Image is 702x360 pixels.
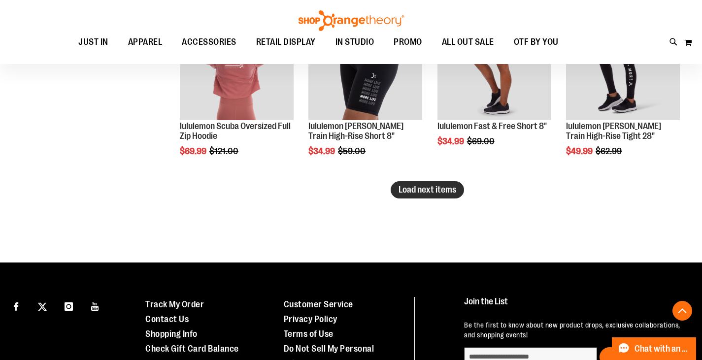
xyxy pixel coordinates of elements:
[180,146,208,156] span: $69.99
[145,314,189,324] a: Contact Us
[7,297,25,314] a: Visit our Facebook page
[308,7,422,122] a: Product image for lululemon Wunder Train High-Rise Short 8"SALE
[399,185,456,195] span: Load next items
[566,7,680,122] a: Product image for lululemon Wunder Train High-Rise Tight 28"SALE
[635,344,690,354] span: Chat with an Expert
[391,181,464,198] button: Load next items
[514,31,559,53] span: OTF BY YOU
[338,146,367,156] span: $59.00
[566,121,661,141] a: lululemon [PERSON_NAME] Train High-Rise Tight 28"
[467,136,496,146] span: $69.00
[596,146,623,156] span: $62.99
[437,136,466,146] span: $34.99
[128,31,163,53] span: APPAREL
[145,344,239,354] a: Check Gift Card Balance
[284,299,353,309] a: Customer Service
[612,337,697,360] button: Chat with an Expert
[284,314,337,324] a: Privacy Policy
[209,146,240,156] span: $121.00
[437,121,547,131] a: lululemon Fast & Free Short 8"
[175,2,299,182] div: product
[394,31,422,53] span: PROMO
[303,2,427,182] div: product
[145,329,198,339] a: Shopping Info
[561,2,685,182] div: product
[78,31,108,53] span: JUST IN
[308,146,336,156] span: $34.99
[182,31,236,53] span: ACCESSORIES
[442,31,494,53] span: ALL OUT SALE
[308,121,403,141] a: lululemon [PERSON_NAME] Train High-Rise Short 8"
[87,297,104,314] a: Visit our Youtube page
[180,7,294,122] a: Product image for lululemon Scuba Oversized Full Zip HoodieSALE
[335,31,374,53] span: IN STUDIO
[437,7,551,122] a: Product image for lululemon Fast & Free Short 8"SALE
[180,121,291,141] a: lululemon Scuba Oversized Full Zip Hoodie
[145,299,204,309] a: Track My Order
[566,146,594,156] span: $49.99
[38,302,47,311] img: Twitter
[464,320,683,340] p: Be the first to know about new product drops, exclusive collaborations, and shopping events!
[60,297,77,314] a: Visit our Instagram page
[464,297,683,315] h4: Join the List
[34,297,51,314] a: Visit our X page
[433,2,556,172] div: product
[284,329,334,339] a: Terms of Use
[672,301,692,321] button: Back To Top
[256,31,316,53] span: RETAIL DISPLAY
[297,10,405,31] img: Shop Orangetheory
